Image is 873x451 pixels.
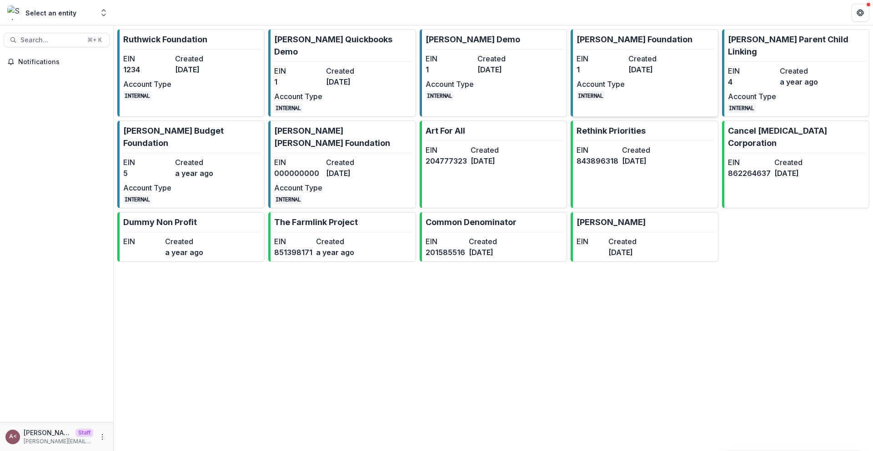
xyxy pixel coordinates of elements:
p: Cancel [MEDICAL_DATA] Corporation [728,125,865,149]
p: [PERSON_NAME] Budget Foundation [123,125,261,149]
p: [PERSON_NAME][EMAIL_ADDRESS][DOMAIN_NAME] [24,437,93,446]
dd: 5 [123,168,171,179]
a: Ruthwick FoundationEIN1234Created[DATE]Account TypeINTERNAL [117,29,265,117]
dt: Created [471,145,512,155]
dd: [DATE] [622,155,664,166]
a: [PERSON_NAME] DemoEIN1Created[DATE]Account TypeINTERNAL [420,29,567,117]
button: Search... [4,33,110,47]
dt: Created [477,53,526,64]
dd: 843896318 [577,155,618,166]
code: INTERNAL [426,91,454,100]
dt: EIN [426,236,465,247]
p: Dummy Non Profit [123,216,197,228]
code: INTERNAL [577,91,605,100]
dt: EIN [123,53,171,64]
dd: 1234 [123,64,171,75]
dd: [DATE] [477,64,526,75]
a: [PERSON_NAME] [PERSON_NAME] FoundationEIN000000000Created[DATE]Account TypeINTERNAL [268,120,416,208]
dt: Created [326,65,374,76]
dt: Created [165,236,203,247]
dt: EIN [123,236,161,247]
dt: Created [608,236,637,247]
dd: [DATE] [326,76,374,87]
dd: [DATE] [469,247,508,258]
img: Select an entity [7,5,22,20]
dd: [DATE] [175,64,223,75]
span: Search... [20,36,82,44]
button: Get Help [851,4,869,22]
dt: Created [326,157,374,168]
dt: EIN [274,157,322,168]
dd: a year ago [316,247,354,258]
p: [PERSON_NAME] Foundation [577,33,692,45]
dt: Account Type [426,79,474,90]
dt: Account Type [123,182,171,193]
div: Andrew Clegg <andrew@trytemelio.com> [9,434,17,440]
a: Dummy Non ProfitEINCreateda year ago [117,212,265,262]
p: Rethink Priorities [577,125,646,137]
code: INTERNAL [274,103,302,113]
a: Common DenominatorEIN201585516Created[DATE] [420,212,567,262]
dd: 1 [577,64,625,75]
p: Art For All [426,125,465,137]
dt: EIN [274,65,322,76]
dd: 000000000 [274,168,322,179]
a: Art For AllEIN204777323Created[DATE] [420,120,567,208]
button: Notifications [4,55,110,69]
dt: EIN [426,145,467,155]
dt: Created [175,157,223,168]
a: [PERSON_NAME] FoundationEIN1Created[DATE]Account TypeINTERNAL [571,29,718,117]
dt: Created [628,53,677,64]
dt: Account Type [577,79,625,90]
dd: 1 [274,76,322,87]
p: [PERSON_NAME] Parent Child Linking [728,33,865,58]
a: Rethink PrioritiesEIN843896318Created[DATE] [571,120,718,208]
dd: a year ago [175,168,223,179]
dd: [DATE] [326,168,374,179]
dd: [DATE] [471,155,512,166]
dd: a year ago [165,247,203,258]
a: [PERSON_NAME] Quickbooks DemoEIN1Created[DATE]Account TypeINTERNAL [268,29,416,117]
p: [PERSON_NAME] [577,216,646,228]
span: Notifications [18,58,106,66]
dt: EIN [274,236,312,247]
code: INTERNAL [274,195,302,204]
dt: EIN [728,65,776,76]
dt: EIN [577,145,618,155]
dd: 851398171 [274,247,312,258]
code: INTERNAL [123,91,151,100]
a: Cancel [MEDICAL_DATA] CorporationEIN862264637Created[DATE] [722,120,869,208]
p: [PERSON_NAME] Demo [426,33,520,45]
code: INTERNAL [123,195,151,204]
dt: Created [175,53,223,64]
dt: Account Type [274,91,322,102]
dd: 862264637 [728,168,771,179]
dd: [DATE] [608,247,637,258]
button: Open entity switcher [97,4,110,22]
dd: 1 [426,64,474,75]
dd: 201585516 [426,247,465,258]
p: Common Denominator [426,216,517,228]
dd: 4 [728,76,776,87]
dt: Created [780,65,828,76]
dt: Account Type [123,79,171,90]
dt: Created [469,236,508,247]
p: The Farmlink Project [274,216,358,228]
dt: Account Type [274,182,322,193]
dd: [DATE] [774,168,817,179]
p: [PERSON_NAME] Quickbooks Demo [274,33,411,58]
dd: a year ago [780,76,828,87]
p: Ruthwick Foundation [123,33,207,45]
a: The Farmlink ProjectEIN851398171Createda year ago [268,212,416,262]
dt: EIN [728,157,771,168]
p: Staff [75,429,93,437]
a: [PERSON_NAME]EINCreated[DATE] [571,212,718,262]
dd: 204777323 [426,155,467,166]
dt: EIN [123,157,171,168]
dt: Created [622,145,664,155]
p: [PERSON_NAME] [PERSON_NAME] Foundation [274,125,411,149]
dt: Created [774,157,817,168]
code: INTERNAL [728,103,756,113]
a: [PERSON_NAME] Budget FoundationEIN5Createda year agoAccount TypeINTERNAL [117,120,265,208]
dt: EIN [577,236,605,247]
